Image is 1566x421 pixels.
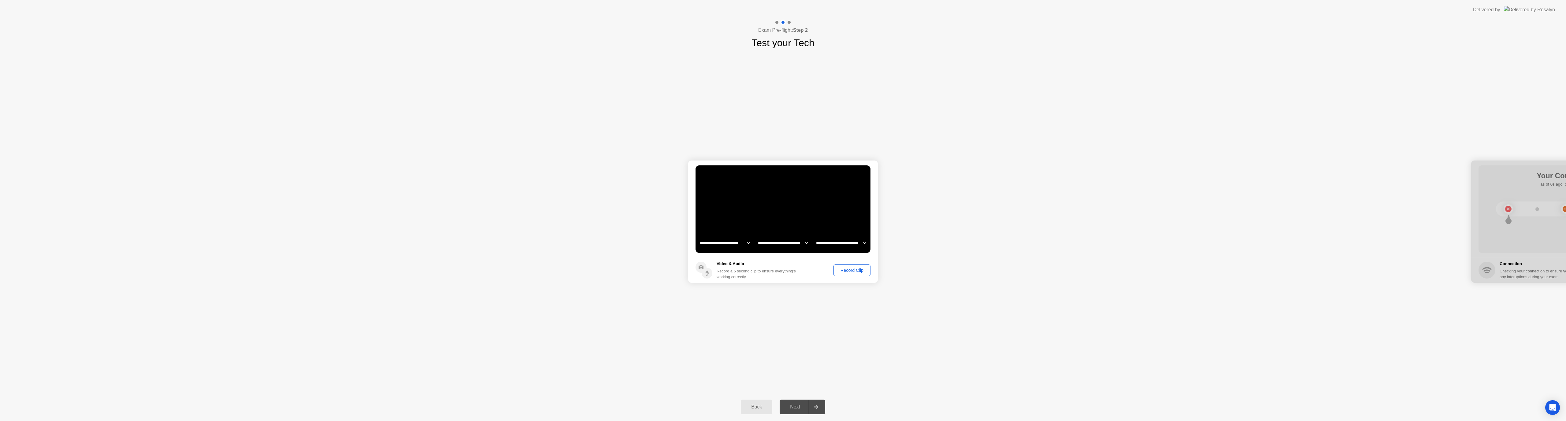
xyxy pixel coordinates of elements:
h5: Video & Audio [717,261,798,267]
select: Available microphones [815,237,867,249]
img: Delivered by Rosalyn [1504,6,1555,13]
div: Record a 5 second clip to ensure everything’s working correctly [717,268,798,280]
select: Available cameras [699,237,751,249]
div: Back [743,404,770,410]
div: Open Intercom Messenger [1545,400,1560,415]
div: Record Clip [836,268,868,273]
button: Record Clip [833,264,870,276]
b: Step 2 [793,28,808,33]
h4: Exam Pre-flight: [758,27,808,34]
button: Next [780,400,825,414]
select: Available speakers [757,237,809,249]
div: Delivered by [1473,6,1500,13]
h1: Test your Tech [751,35,815,50]
div: Next [781,404,809,410]
button: Back [741,400,772,414]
